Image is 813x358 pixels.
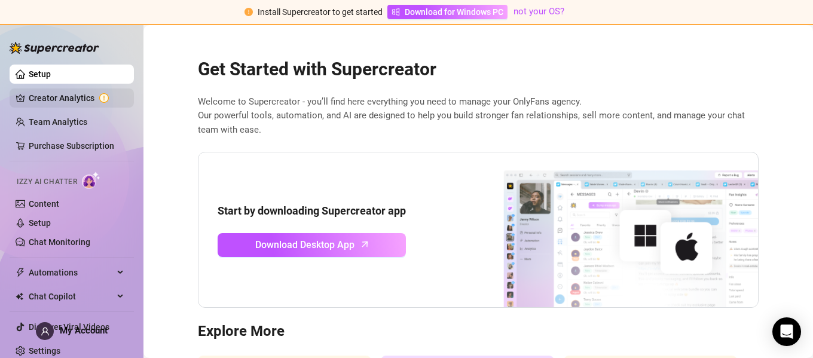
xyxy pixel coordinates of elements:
[29,199,59,209] a: Content
[41,327,50,336] span: user
[60,325,108,336] span: My Account
[244,8,253,16] span: exclamation-circle
[218,204,406,217] strong: Start by downloading Supercreator app
[29,69,51,79] a: Setup
[29,218,51,228] a: Setup
[29,263,114,282] span: Automations
[29,346,60,356] a: Settings
[198,322,759,341] h3: Explore More
[514,6,564,17] a: not your OS?
[198,95,759,137] span: Welcome to Supercreator - you’ll find here everything you need to manage your OnlyFans agency. Ou...
[392,8,400,16] span: windows
[772,317,801,346] div: Open Intercom Messenger
[29,141,114,151] a: Purchase Subscription
[387,5,508,19] a: Download for Windows PC
[358,237,372,251] span: arrow-up
[29,237,90,247] a: Chat Monitoring
[459,152,758,308] img: download app
[16,268,25,277] span: thunderbolt
[82,172,100,189] img: AI Chatter
[258,7,383,17] span: Install Supercreator to get started
[198,58,759,81] h2: Get Started with Supercreator
[218,233,406,257] a: Download Desktop Apparrow-up
[29,117,87,127] a: Team Analytics
[17,176,77,188] span: Izzy AI Chatter
[10,42,99,54] img: logo-BBDzfeDw.svg
[29,287,114,306] span: Chat Copilot
[405,5,503,19] span: Download for Windows PC
[16,292,23,301] img: Chat Copilot
[29,322,109,332] a: Discover Viral Videos
[29,88,124,108] a: Creator Analytics exclamation-circle
[255,237,354,252] span: Download Desktop App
